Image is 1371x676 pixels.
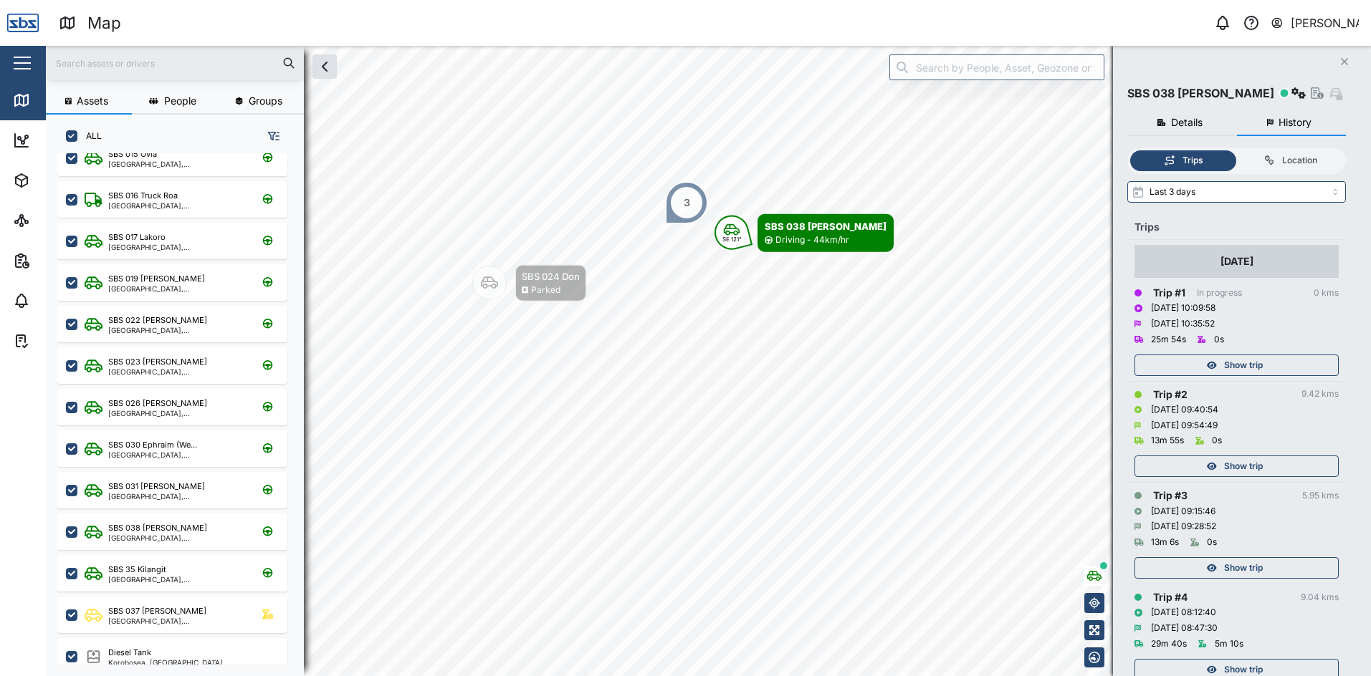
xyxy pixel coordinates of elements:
input: Search assets or drivers [54,52,295,74]
div: 25m 54s [1151,333,1186,347]
div: Korobosea, [GEOGRAPHIC_DATA] [108,659,223,666]
div: SBS 024 Don [522,269,580,284]
div: Location [1282,154,1317,168]
div: SBS 038 [PERSON_NAME] [765,219,887,233]
div: 0s [1214,333,1224,347]
div: Trip # 2 [1153,387,1188,402]
div: Trips [1134,219,1339,235]
div: SE 121° [722,236,742,242]
span: Details [1171,117,1203,127]
div: Map [37,92,70,108]
div: SBS 031 [PERSON_NAME] [108,481,205,493]
div: Map marker [472,265,586,301]
div: SBS 017 Lakoro [108,231,166,243]
div: SBS 022 [PERSON_NAME] [108,314,207,327]
div: [PERSON_NAME] [1291,14,1360,32]
div: Map marker [665,181,708,224]
div: [DATE] 10:09:58 [1151,301,1215,315]
div: 0 kms [1314,286,1339,300]
span: Groups [249,96,282,106]
div: Map [87,11,121,36]
canvas: Map [46,46,1371,676]
div: [GEOGRAPHIC_DATA], [GEOGRAPHIC_DATA] [108,410,245,417]
img: Main Logo [7,7,39,39]
div: [GEOGRAPHIC_DATA], [GEOGRAPHIC_DATA] [108,617,245,624]
div: Trips [1183,154,1203,168]
div: Driving - 44km/hr [775,233,849,247]
div: Trip # 4 [1153,589,1188,605]
span: Show trip [1224,558,1263,578]
div: SBS 038 [PERSON_NAME] [1127,84,1274,102]
div: [DATE] 09:15:46 [1151,505,1215,518]
div: [GEOGRAPHIC_DATA], [GEOGRAPHIC_DATA] [108,493,245,500]
div: 13m 6s [1151,536,1179,549]
div: 5m 10s [1215,637,1243,651]
div: 9.42 kms [1301,387,1339,401]
div: Reports [37,253,86,269]
div: Trip # 3 [1153,488,1188,503]
div: [DATE] 09:40:54 [1151,403,1218,417]
span: Show trip [1224,456,1263,476]
span: People [164,96,196,106]
div: [GEOGRAPHIC_DATA], [GEOGRAPHIC_DATA] [108,285,245,292]
div: grid [57,153,303,665]
div: 0s [1212,434,1222,448]
div: Alarms [37,293,82,309]
div: SBS 038 [PERSON_NAME] [108,522,207,534]
input: Select range [1127,181,1346,203]
div: In progress [1197,286,1242,300]
div: [GEOGRAPHIC_DATA], [GEOGRAPHIC_DATA] [108,534,245,541]
button: Show trip [1134,557,1339,579]
div: [GEOGRAPHIC_DATA], [GEOGRAPHIC_DATA] [108,576,245,583]
div: 0s [1207,536,1217,549]
button: Show trip [1134,455,1339,477]
div: Trip # 1 [1153,285,1185,301]
div: [DATE] 08:12:40 [1151,606,1216,619]
label: ALL [77,130,102,142]
button: Show trip [1134,354,1339,376]
span: Assets [77,96,108,106]
div: 3 [684,195,690,211]
button: [PERSON_NAME] [1270,13,1360,33]
div: Dashboard [37,132,102,148]
div: Assets [37,173,82,188]
div: [DATE] 08:47:30 [1151,622,1218,635]
div: [GEOGRAPHIC_DATA], [GEOGRAPHIC_DATA] [108,243,245,251]
div: SBS 016 Truck Roa [108,190,178,202]
div: SBS 037 [PERSON_NAME] [108,605,206,617]
div: [GEOGRAPHIC_DATA], [GEOGRAPHIC_DATA] [108,368,245,375]
div: Sites [37,213,72,228]
div: SBS 35 Kilangit [108,564,166,576]
div: [DATE] 09:28:52 [1151,520,1216,533]
div: [DATE] 09:54:49 [1151,419,1218,433]
div: [DATE] 10:35:52 [1151,317,1215,331]
div: [GEOGRAPHIC_DATA], [GEOGRAPHIC_DATA] [108,327,245,334]
div: 9.04 kms [1301,591,1339,604]
div: SBS 023 [PERSON_NAME] [108,356,207,368]
div: SBS 019 [PERSON_NAME] [108,273,205,285]
div: [GEOGRAPHIC_DATA], [GEOGRAPHIC_DATA] [108,160,245,168]
input: Search by People, Asset, Geozone or Place [889,54,1104,80]
div: [GEOGRAPHIC_DATA], [GEOGRAPHIC_DATA] [108,202,245,209]
div: Map marker [715,214,894,252]
div: SBS 015 Ovia [108,148,157,160]
div: 5.95 kms [1302,489,1339,503]
span: Show trip [1224,355,1263,375]
div: 13m 55s [1151,434,1184,448]
div: [DATE] [1220,253,1253,269]
div: SBS 026 [PERSON_NAME] [108,397,207,410]
div: Tasks [37,333,77,349]
div: 29m 40s [1151,637,1187,651]
span: History [1279,117,1312,127]
div: SBS 030 Ephraim (We... [108,439,197,451]
div: Diesel Tank [108,647,151,659]
div: [GEOGRAPHIC_DATA], [GEOGRAPHIC_DATA] [108,451,245,458]
div: Parked [531,284,560,297]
